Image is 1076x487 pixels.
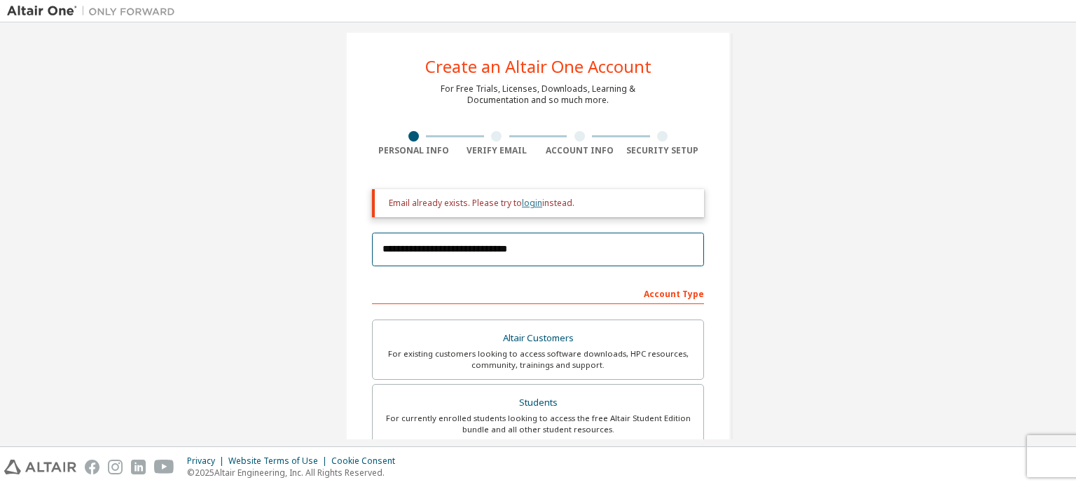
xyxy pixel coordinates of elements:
[7,4,182,18] img: Altair One
[4,460,76,474] img: altair_logo.svg
[522,197,542,209] a: login
[381,413,695,435] div: For currently enrolled students looking to access the free Altair Student Edition bundle and all ...
[154,460,174,474] img: youtube.svg
[372,145,455,156] div: Personal Info
[621,145,705,156] div: Security Setup
[85,460,99,474] img: facebook.svg
[381,329,695,348] div: Altair Customers
[187,467,403,479] p: © 2025 Altair Engineering, Inc. All Rights Reserved.
[455,145,539,156] div: Verify Email
[228,455,331,467] div: Website Terms of Use
[381,348,695,371] div: For existing customers looking to access software downloads, HPC resources, community, trainings ...
[441,83,635,106] div: For Free Trials, Licenses, Downloads, Learning & Documentation and so much more.
[131,460,146,474] img: linkedin.svg
[331,455,403,467] div: Cookie Consent
[372,282,704,304] div: Account Type
[538,145,621,156] div: Account Info
[381,393,695,413] div: Students
[108,460,123,474] img: instagram.svg
[425,58,651,75] div: Create an Altair One Account
[187,455,228,467] div: Privacy
[389,198,693,209] div: Email already exists. Please try to instead.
